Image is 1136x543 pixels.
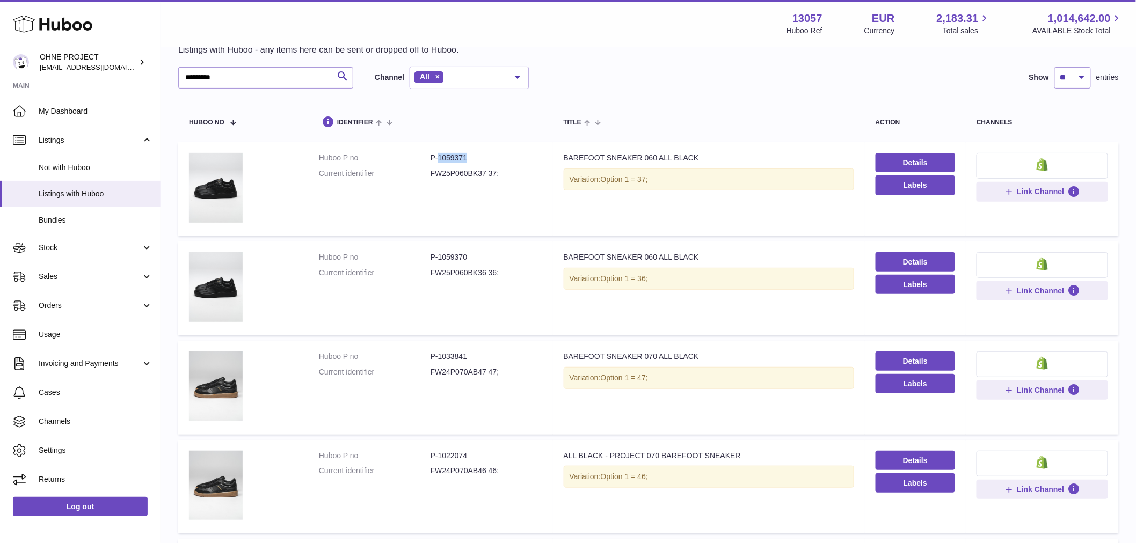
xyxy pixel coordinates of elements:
[13,54,29,70] img: internalAdmin-13057@internal.huboo.com
[40,52,136,72] div: OHNE PROJECT
[1017,485,1065,494] span: Link Channel
[1096,72,1119,83] span: entries
[564,451,854,461] div: ALL BLACK - PROJECT 070 BAREFOOT SNEAKER
[431,153,542,163] dd: P-1059371
[1032,11,1123,36] a: 1,014,642.00 AVAILABLE Stock Total
[601,175,648,184] span: Option 1 = 37;
[319,252,431,262] dt: Huboo P no
[1032,26,1123,36] span: AVAILABLE Stock Total
[319,351,431,362] dt: Huboo P no
[1048,11,1111,26] span: 1,014,642.00
[178,44,459,56] p: Listings with Huboo - any items here can be sent or dropped off to Huboo.
[189,153,243,223] img: BAREFOOT SNEAKER 060 ALL BLACK
[39,474,152,485] span: Returns
[431,351,542,362] dd: P-1033841
[977,119,1108,126] div: channels
[319,466,431,476] dt: Current identifier
[39,215,152,225] span: Bundles
[876,451,956,470] a: Details
[564,367,854,389] div: Variation:
[319,153,431,163] dt: Huboo P no
[189,451,243,520] img: ALL BLACK - PROJECT 070 BAREFOOT SNEAKER
[1037,456,1048,469] img: shopify-small.png
[876,252,956,271] a: Details
[876,153,956,172] a: Details
[375,72,404,83] label: Channel
[787,26,822,36] div: Huboo Ref
[13,497,148,516] a: Log out
[564,119,581,126] span: title
[876,119,956,126] div: action
[1017,187,1065,196] span: Link Channel
[601,274,648,283] span: Option 1 = 36;
[876,374,956,393] button: Labels
[977,281,1108,300] button: Link Channel
[601,373,648,382] span: Option 1 = 47;
[1037,158,1048,171] img: shopify-small.png
[39,387,152,398] span: Cases
[564,466,854,488] div: Variation:
[876,473,956,493] button: Labels
[39,329,152,340] span: Usage
[977,480,1108,499] button: Link Channel
[943,26,991,36] span: Total sales
[431,367,542,377] dd: FW24P070AB47 47;
[977,182,1108,201] button: Link Channel
[872,11,894,26] strong: EUR
[39,106,152,116] span: My Dashboard
[337,119,373,126] span: identifier
[1029,72,1049,83] label: Show
[431,168,542,179] dd: FW25P060BK37 37;
[792,11,822,26] strong: 13057
[420,72,429,81] span: All
[40,63,158,71] span: [EMAIL_ADDRESS][DOMAIN_NAME]
[431,451,542,461] dd: P-1022074
[319,168,431,179] dt: Current identifier
[39,271,141,282] span: Sales
[1037,357,1048,370] img: shopify-small.png
[431,268,542,278] dd: FW25P060BK36 36;
[189,351,243,421] img: BAREFOOT SNEAKER 070 ALL BLACK
[1037,258,1048,270] img: shopify-small.png
[564,168,854,190] div: Variation:
[319,268,431,278] dt: Current identifier
[319,367,431,377] dt: Current identifier
[564,252,854,262] div: BAREFOOT SNEAKER 060 ALL BLACK
[1017,286,1065,296] span: Link Channel
[431,466,542,476] dd: FW24P070AB46 46;
[39,416,152,427] span: Channels
[39,243,141,253] span: Stock
[977,380,1108,400] button: Link Channel
[876,175,956,195] button: Labels
[189,252,243,322] img: BAREFOOT SNEAKER 060 ALL BLACK
[937,11,991,36] a: 2,183.31 Total sales
[1017,385,1065,395] span: Link Channel
[39,300,141,311] span: Orders
[39,358,141,369] span: Invoicing and Payments
[39,189,152,199] span: Listings with Huboo
[431,252,542,262] dd: P-1059370
[189,119,224,126] span: Huboo no
[319,451,431,461] dt: Huboo P no
[864,26,895,36] div: Currency
[39,163,152,173] span: Not with Huboo
[39,445,152,456] span: Settings
[601,472,648,481] span: Option 1 = 46;
[876,351,956,371] a: Details
[564,153,854,163] div: BAREFOOT SNEAKER 060 ALL BLACK
[39,135,141,145] span: Listings
[564,268,854,290] div: Variation:
[876,275,956,294] button: Labels
[937,11,979,26] span: 2,183.31
[564,351,854,362] div: BAREFOOT SNEAKER 070 ALL BLACK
